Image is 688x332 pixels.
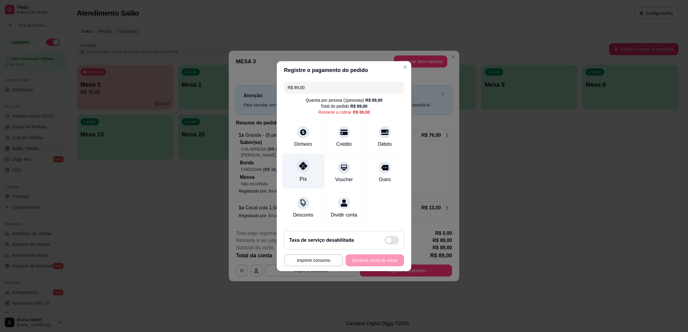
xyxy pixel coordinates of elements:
div: Dividir conta [331,211,357,219]
div: R$ 89,00 [350,103,367,109]
div: Outro [379,176,391,183]
div: Crédito [336,141,352,148]
div: Dinheiro [294,141,312,148]
div: Débito [378,141,392,148]
div: Restante a cobrar [318,109,370,115]
input: Ex.: hambúrguer de cordeiro [288,82,400,94]
div: Desconto [293,211,313,219]
div: Pix [300,175,307,183]
div: Voucher [335,176,353,183]
button: Close [400,62,410,72]
button: Imprimir consumo [284,254,343,266]
div: Total do pedido [321,103,367,109]
div: R$ 89,00 [353,109,370,115]
div: Quantia por pessoa ( 1 pessoas) [306,97,382,103]
div: R$ 89,00 [365,97,382,103]
header: Registre o pagamento do pedido [277,61,411,79]
h2: Taxa de serviço desabilitada [289,237,354,244]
